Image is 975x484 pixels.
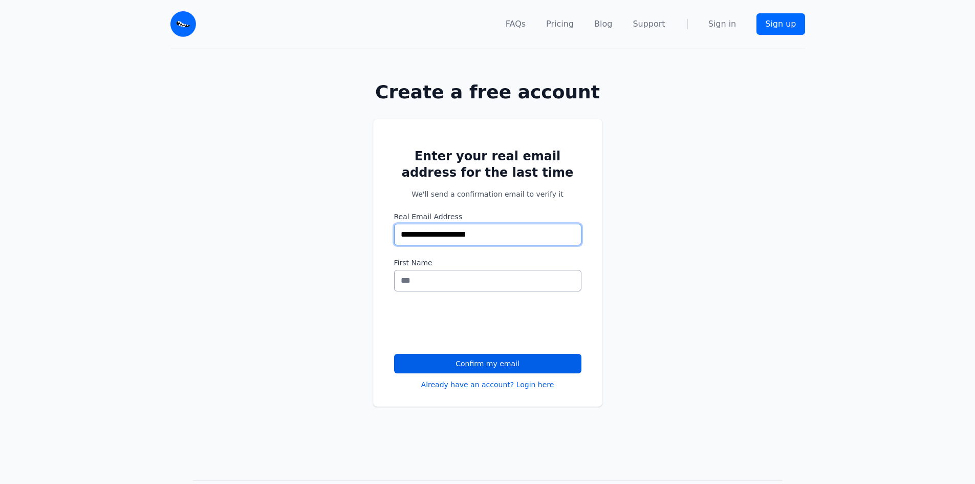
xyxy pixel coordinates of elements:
[421,380,554,390] a: Already have an account? Login here
[633,18,665,30] a: Support
[394,212,581,222] label: Real Email Address
[708,18,736,30] a: Sign in
[394,354,581,373] button: Confirm my email
[170,11,196,37] img: Email Monster
[340,82,635,102] h1: Create a free account
[394,148,581,181] h2: Enter your real email address for the last time
[756,13,805,35] a: Sign up
[394,304,550,344] iframe: reCAPTCHA
[394,189,581,199] p: We'll send a confirmation email to verify it
[546,18,574,30] a: Pricing
[594,18,612,30] a: Blog
[394,258,581,268] label: First Name
[506,18,526,30] a: FAQs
